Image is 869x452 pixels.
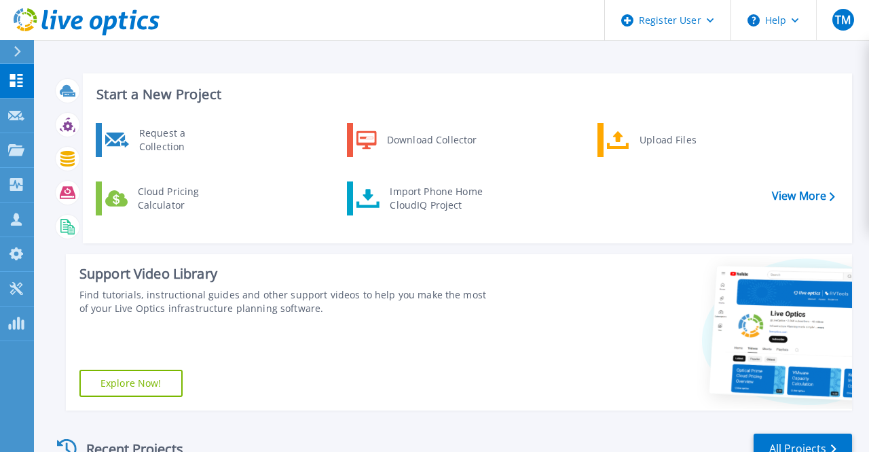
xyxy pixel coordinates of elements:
[79,288,488,315] div: Find tutorials, instructional guides and other support videos to help you make the most of your L...
[383,185,489,212] div: Import Phone Home CloudIQ Project
[633,126,733,154] div: Upload Files
[380,126,483,154] div: Download Collector
[96,123,235,157] a: Request a Collection
[597,123,737,157] a: Upload Files
[347,123,486,157] a: Download Collector
[772,190,835,203] a: View More
[131,185,232,212] div: Cloud Pricing Calculator
[96,87,834,102] h3: Start a New Project
[132,126,232,154] div: Request a Collection
[96,181,235,215] a: Cloud Pricing Calculator
[79,370,183,397] a: Explore Now!
[835,14,851,25] span: TM
[79,265,488,283] div: Support Video Library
